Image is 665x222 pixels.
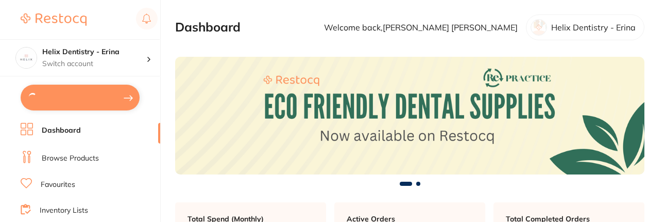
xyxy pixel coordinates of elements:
a: Favourites [41,180,75,190]
img: Helix Dentistry - Erina [16,47,37,68]
p: Switch account [42,59,146,69]
h4: Helix Dentistry - Erina [42,47,146,57]
p: Welcome back, [PERSON_NAME] [PERSON_NAME] [324,23,518,32]
a: Inventory Lists [40,205,88,216]
img: Restocq Logo [21,13,87,26]
a: Browse Products [42,153,99,164]
a: Restocq Logo [21,8,87,31]
img: Dashboard [175,57,644,175]
p: Helix Dentistry - Erina [551,23,636,32]
h2: Dashboard [175,20,241,35]
a: Dashboard [42,125,81,136]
